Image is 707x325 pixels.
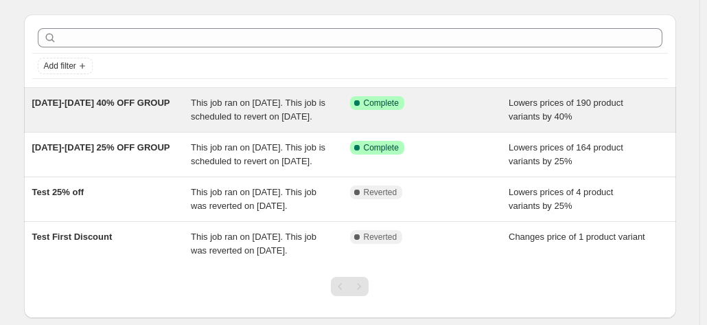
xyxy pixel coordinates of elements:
[191,232,316,256] span: This job ran on [DATE]. This job was reverted on [DATE].
[32,187,84,197] span: Test 25% off
[32,142,170,153] span: [DATE]-[DATE] 25% OFF GROUP
[32,98,170,108] span: [DATE]-[DATE] 40% OFF GROUP
[509,187,613,211] span: Lowers prices of 4 product variants by 25%
[509,142,623,166] span: Lowers prices of 164 product variants by 25%
[38,58,93,74] button: Add filter
[191,142,325,166] span: This job ran on [DATE]. This job is scheduled to revert on [DATE].
[509,98,623,122] span: Lowers prices of 190 product variants by 40%
[331,277,369,296] nav: Pagination
[364,142,399,153] span: Complete
[364,98,399,109] span: Complete
[364,187,397,198] span: Reverted
[509,232,645,242] span: Changes price of 1 product variant
[191,187,316,211] span: This job ran on [DATE]. This job was reverted on [DATE].
[191,98,325,122] span: This job ran on [DATE]. This job is scheduled to revert on [DATE].
[364,232,397,243] span: Reverted
[44,60,76,71] span: Add filter
[32,232,113,242] span: Test First Discount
